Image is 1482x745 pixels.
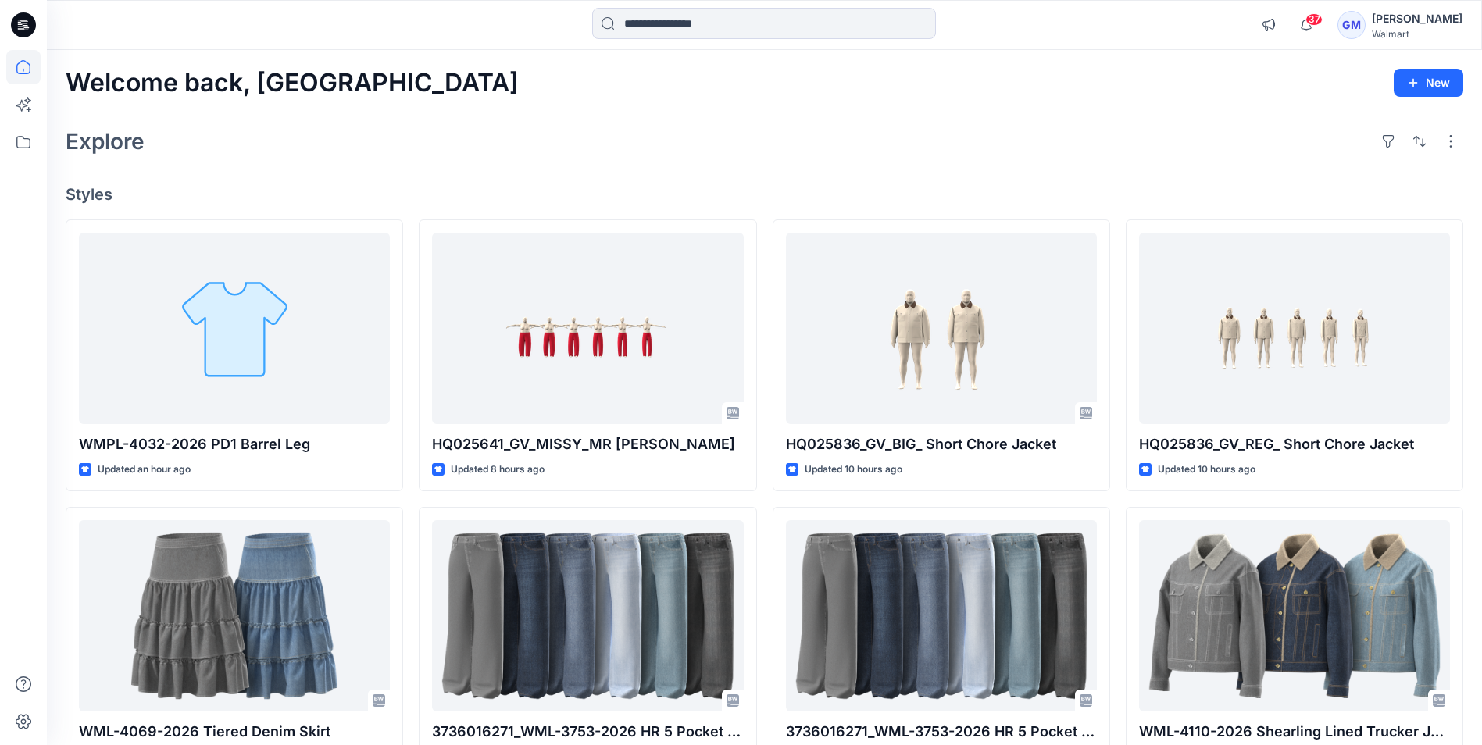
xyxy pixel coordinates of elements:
div: GM [1337,11,1366,39]
p: HQ025836_GV_REG_ Short Chore Jacket [1139,433,1450,455]
p: WML-4069-2026 Tiered Denim Skirt [79,721,390,743]
h2: Explore [66,129,145,154]
p: HQ025641_GV_MISSY_MR [PERSON_NAME] [432,433,743,455]
p: Updated 10 hours ago [1158,462,1255,478]
p: Updated 10 hours ago [805,462,902,478]
a: HQ025836_GV_BIG_ Short Chore Jacket [786,233,1097,424]
a: WMPL-4032-2026 PD1 Barrel Leg [79,233,390,424]
p: Updated 8 hours ago [451,462,545,478]
p: WML-4110-2026 Shearling Lined Trucker Jacket [1139,721,1450,743]
a: HQ025836_GV_REG_ Short Chore Jacket [1139,233,1450,424]
a: WML-4110-2026 Shearling Lined Trucker Jacket [1139,520,1450,711]
a: HQ025641_GV_MISSY_MR Barrel Leg Jean [432,233,743,424]
p: Updated an hour ago [98,462,191,478]
a: WML-4069-2026 Tiered Denim Skirt [79,520,390,711]
p: HQ025836_GV_BIG_ Short Chore Jacket [786,433,1097,455]
a: 3736016271_WML-3753-2026 HR 5 Pocket Wide Leg-Inseam 30_ [786,520,1097,711]
div: [PERSON_NAME] [1372,9,1462,28]
button: New [1394,69,1463,97]
p: WMPL-4032-2026 PD1 Barrel Leg [79,433,390,455]
span: 37 [1305,13,1323,26]
div: Walmart [1372,28,1462,40]
p: 3736016271_WML-3753-2026 HR 5 Pocket Wide Leg-Inseam 30_ [786,721,1097,743]
h2: Welcome back, [GEOGRAPHIC_DATA] [66,69,519,98]
h4: Styles [66,185,1463,204]
p: 3736016271_WML-3753-2026 HR 5 Pocket Wide Leg-Inseam 30_ [432,721,743,743]
a: 3736016271_WML-3753-2026 HR 5 Pocket Wide Leg-Inseam 30_ [432,520,743,711]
